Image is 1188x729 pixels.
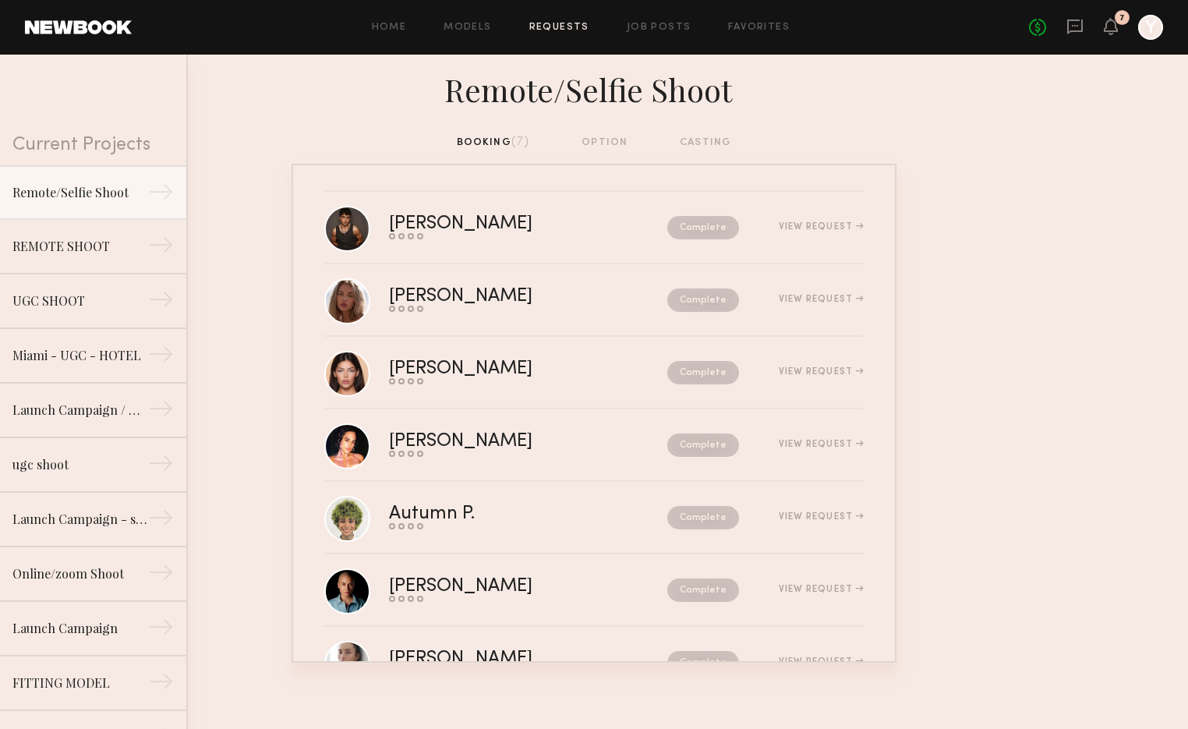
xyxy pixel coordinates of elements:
div: → [148,396,174,427]
div: → [148,232,174,264]
div: Launch Campaign [12,619,148,638]
div: → [148,505,174,536]
nb-request-status: Complete [667,361,739,384]
div: REMOTE SHOOT [12,237,148,256]
a: Favorites [728,23,790,33]
a: [PERSON_NAME]CompleteView Request [324,554,864,627]
div: [PERSON_NAME] [389,288,600,306]
a: Autumn P.CompleteView Request [324,482,864,554]
div: Autumn P. [389,505,571,523]
div: [PERSON_NAME] [389,360,600,378]
nb-request-status: Complete [667,216,739,239]
div: → [148,560,174,591]
div: [PERSON_NAME] [389,578,600,596]
div: 7 [1119,14,1125,23]
nb-request-status: Complete [667,506,739,529]
div: Miami - UGC - HOTEL [12,346,148,365]
a: Job Posts [627,23,691,33]
div: → [148,451,174,482]
div: View Request [779,512,864,522]
a: Home [372,23,407,33]
nb-request-status: Complete [667,434,739,457]
div: ugc shoot [12,455,148,474]
div: [PERSON_NAME] [389,650,600,668]
a: Y [1138,15,1163,40]
nb-request-status: Complete [667,651,739,674]
div: UGC SHOOT [12,292,148,310]
div: → [148,614,174,646]
div: View Request [779,440,864,449]
a: [PERSON_NAME]CompleteView Request [324,627,864,699]
div: Remote/Selfie Shoot [292,67,896,109]
a: Models [444,23,491,33]
nb-request-status: Complete [667,288,739,312]
nb-request-status: Complete [667,579,739,602]
a: [PERSON_NAME]CompleteView Request [324,409,864,482]
div: Launch Campaign / UGC shoot [12,401,148,419]
div: View Request [779,657,864,667]
div: View Request [779,295,864,304]
div: View Request [779,222,864,232]
div: Remote/Selfie Shoot [12,183,148,202]
div: [PERSON_NAME] [389,215,600,233]
div: → [148,341,174,373]
div: [PERSON_NAME] [389,433,600,451]
div: FITTING MODEL [12,674,148,692]
div: Online/zoom Shoot [12,564,148,583]
a: [PERSON_NAME]CompleteView Request [324,192,864,264]
div: View Request [779,367,864,377]
a: [PERSON_NAME]CompleteView Request [324,337,864,409]
div: → [148,287,174,318]
a: Requests [529,23,589,33]
div: View Request [779,585,864,594]
div: Launch Campaign - shoot [12,510,148,529]
div: → [148,669,174,700]
div: → [148,179,174,211]
a: [PERSON_NAME]CompleteView Request [324,264,864,337]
